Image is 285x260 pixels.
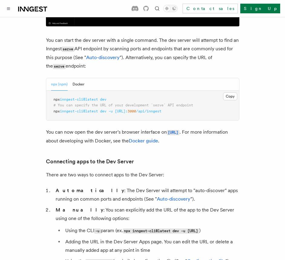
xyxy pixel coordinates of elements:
[73,78,84,91] button: Docker
[60,109,98,113] span: inngest-cli@latest
[46,157,134,166] a: Connecting apps to the Dev Server
[86,55,120,60] a: Auto-discovery
[46,36,239,71] p: You can start the dev server with a single command. The dev server will attempt to find an Innges...
[5,5,12,12] button: Toggle navigation
[46,171,239,179] p: There are two ways to connect apps to the Dev Server:
[108,109,113,113] span: -u
[63,226,239,235] li: Using the CLI param (ex. )
[123,228,199,234] code: npx inngest-cli@latest dev -u [URL]
[46,128,239,145] p: You can now open the dev server's browser interface on . For more information about developing wi...
[56,188,124,193] strong: Automatically
[167,130,180,135] code: [URL]
[60,97,98,102] span: inngest-cli@latest
[223,92,237,100] button: Copy
[94,228,101,234] code: -u
[53,64,66,69] code: serve
[183,4,238,13] a: Contact sales
[128,109,136,113] span: 3000
[167,129,180,135] a: [URL]
[115,109,128,113] span: [URL]:
[157,196,190,202] a: Auto-discovery
[136,109,161,113] span: /api/inngest
[56,207,103,213] strong: Manually
[53,103,193,107] span: # You can specify the URL of your development `serve` API endpoint
[62,47,74,52] code: serve
[100,97,106,102] span: dev
[53,97,60,102] span: npx
[53,109,60,113] span: npx
[163,5,178,12] button: Toggle dark mode
[240,4,280,13] a: Sign Up
[54,186,239,203] li: : The Dev Server will attempt to "auto-discover" apps running on common ports and endpoints (See ...
[129,138,158,144] a: Docker guide
[51,78,68,91] button: npx (npm)
[100,109,106,113] span: dev
[154,5,161,12] button: Find something...
[63,238,239,255] li: Adding the URL in the Dev Server Apps page. You can edit the URL or delete a manually added app a...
